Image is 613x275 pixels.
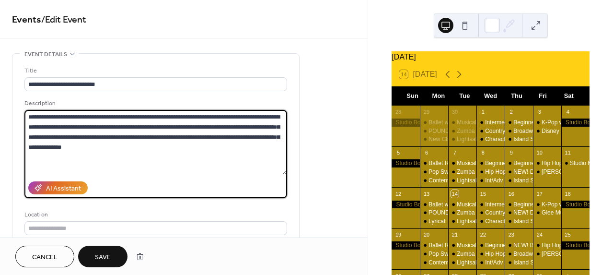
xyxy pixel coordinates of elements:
div: Lightsaber Technique with Mandy [448,259,476,267]
div: Musical Theater with Miguel [448,241,476,250]
div: Island Stretch with [PERSON_NAME] [513,217,609,226]
div: 19 [394,231,402,239]
div: 24 [536,231,543,239]
div: 3 [536,108,543,116]
div: NEW! Beginner Broadway Jazz with Lex [505,241,533,250]
div: Island Stretch with [PERSON_NAME] [513,177,609,185]
div: Beginner Jazz with [PERSON_NAME] [513,119,611,127]
div: 1 [479,108,486,116]
div: Studio Booked [561,201,590,209]
div: Ballet Rock Artist Series: Ariana Grande Night with Jeanette [420,159,448,167]
span: Event details [24,49,67,60]
div: Beginner Jazz with Julianna [505,119,533,127]
div: 2 [508,108,515,116]
div: NEW! Dance Technique with Julianna [505,168,533,176]
div: POUND with [PERSON_NAME] [428,127,510,135]
div: Lightsaber Technique with [PERSON_NAME] [457,217,572,226]
div: 8 [479,149,486,156]
div: Zumba with Miguel [448,168,476,176]
div: Fri [530,86,555,106]
div: 29 [423,108,430,116]
div: Taylor Swift "Life of a Showgirl" Jazz Contemporary Fusion Workshop with Jeanette Hiyama! [533,168,561,176]
div: Location [24,210,285,220]
div: Pop Sweat and Sculpt with Aileen [420,250,448,258]
div: Musical Theater with [PERSON_NAME] [457,159,558,167]
div: Intermediate Pop Tap with Amanda [476,201,505,209]
div: Beginner Pop Tap with [PERSON_NAME] [485,241,591,250]
div: Musical Theater with Julianna [448,119,476,127]
div: 28 [394,108,402,116]
div: 10 [536,149,543,156]
div: 6 [423,149,430,156]
div: 4 [564,108,571,116]
div: Island Stretch with [PERSON_NAME] [513,259,609,267]
div: 16 [508,190,515,197]
div: Pop Sweat and Sculpt with Aileen [420,168,448,176]
div: Hip Hop Cardio with Andy [476,168,505,176]
div: Contemporary with [PERSON_NAME] [428,259,526,267]
div: Hip Hop with Quintin [533,159,561,167]
div: Country Line Dancing with Julianna [476,127,505,135]
div: Character Jazz with Andy (Singing in the Rain Night!) [476,217,505,226]
div: New Class! Lyrical Broadway Ballads with Jeanette [420,135,448,143]
div: Tue [451,86,477,106]
div: Pop Sweat and Sculpt with [PERSON_NAME] [428,250,546,258]
div: 20 [423,231,430,239]
div: Studio K Night Out at the Cheesecake Factory! [561,159,590,167]
div: Broadway Burn with Liz [505,250,533,258]
div: AI Assistant [46,184,81,194]
div: POUND with Aileen [420,209,448,217]
div: Int/Adv Jazz Funk with [PERSON_NAME] [485,259,591,267]
div: Int/Adv Jazz Funk with Alyssa [476,259,505,267]
div: Description [24,98,285,108]
div: Lightsaber Technique with Mandy [448,217,476,226]
div: Beginner Musical Theater with Alyssa [505,201,533,209]
div: NEW! Dance Technique with Julianna [505,209,533,217]
div: Zumba with [PERSON_NAME] [457,127,535,135]
span: Save [95,252,111,263]
div: Wed [478,86,504,106]
div: Island Stretch with Erica [505,135,533,143]
div: 23 [508,231,515,239]
button: Cancel [15,246,74,267]
div: Ballet with [PERSON_NAME] [428,201,504,209]
button: Save [78,246,127,267]
div: Ballet with [PERSON_NAME] [428,119,504,127]
div: 22 [479,231,486,239]
div: Musical Theater with Julianna [448,201,476,209]
div: Country Line Dancing with [PERSON_NAME] [485,127,601,135]
div: Michael Jackson "Thriller" Music Video Workshop with Alyssa Rose! [533,250,561,258]
div: Zumba with [PERSON_NAME] [457,250,535,258]
button: AI Assistant [28,181,88,194]
div: Musical Theater with [PERSON_NAME] [457,241,558,250]
div: Lightsaber Technique with Mandy [448,177,476,185]
div: 14 [451,190,458,197]
div: Lightsaber Technique with [PERSON_NAME] [457,259,572,267]
div: Contemporary with Jeanette [420,177,448,185]
div: Hip Hop Cardio with Andy [476,250,505,258]
div: Broadway Burn with Liz [505,127,533,135]
div: Ballet with Jeanette [420,201,448,209]
div: New Class! Lyrical Broadway Ballads with [PERSON_NAME] [428,135,584,143]
div: K-Pop with Quintin [533,119,561,127]
div: Beginner Broadway Tap with [PERSON_NAME] [485,159,607,167]
div: Musical Theater with Miguel [448,159,476,167]
div: Hip Hop Cardio with [PERSON_NAME] [485,168,585,176]
div: Contemporary with Jeanette [420,259,448,267]
div: Ballet with Jeanette [420,119,448,127]
a: Events [12,11,41,29]
div: Ballet Rock Artist Series: Tate McRae Night with Jeanette [420,241,448,250]
div: Zumba with Miguel [448,127,476,135]
span: Cancel [32,252,58,263]
div: Zumba with Miguel [448,250,476,258]
div: Hip Hop Cardio with [PERSON_NAME] [485,250,585,258]
div: Island Stretch with Erica [505,177,533,185]
div: Island Stretch with [PERSON_NAME] [513,135,609,143]
div: Beginner Disney Lyrical with Julianna [505,159,533,167]
div: Mon [426,86,451,106]
div: Studio Booked [392,201,420,209]
div: 11 [564,149,571,156]
div: Lightsaber Technique with [PERSON_NAME] [457,135,572,143]
div: 7 [451,149,458,156]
